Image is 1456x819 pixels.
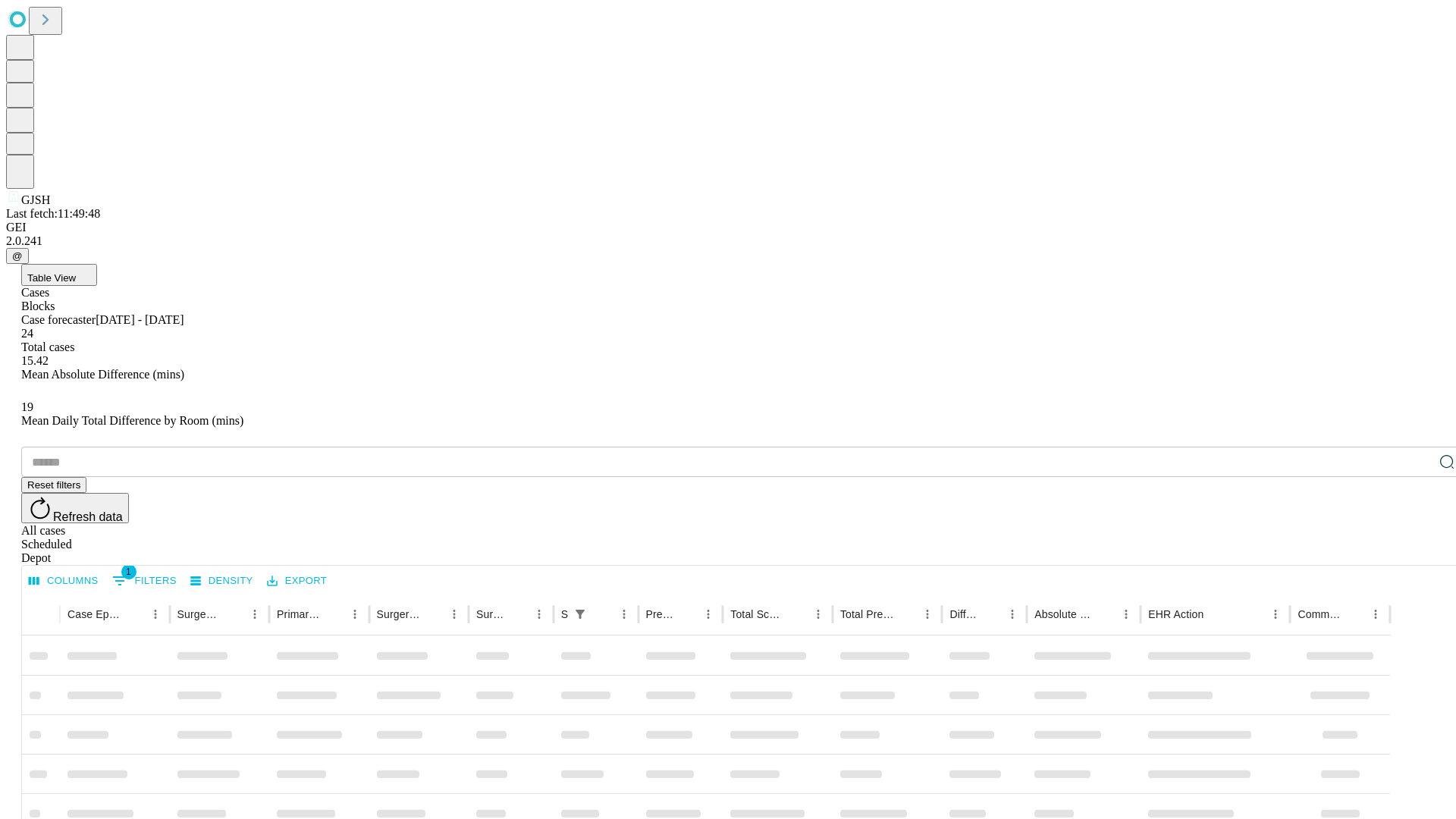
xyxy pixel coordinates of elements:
[949,608,979,620] div: Difference
[21,354,49,367] span: 15.42
[27,479,80,491] span: Reset filters
[570,604,591,625] button: Show filters
[21,193,50,206] span: GJSH
[21,313,96,326] span: Case forecaster
[646,608,676,620] div: Predicted In Room Duration
[67,608,122,620] div: Case Epic Id
[187,570,257,593] button: Density
[1265,604,1286,625] button: Menu
[53,510,123,523] span: Refresh data
[1298,608,1341,620] div: Comments
[1365,604,1386,625] button: Menu
[676,604,698,625] button: Sort
[25,570,102,593] button: Select columns
[21,493,129,523] button: Refresh data
[613,604,635,625] button: Menu
[21,414,243,427] span: Mean Daily Total Difference by Room (mins)
[12,250,23,262] span: @
[507,604,529,625] button: Sort
[529,604,550,625] button: Menu
[244,604,265,625] button: Menu
[21,477,86,493] button: Reset filters
[21,400,33,413] span: 19
[422,604,444,625] button: Sort
[1002,604,1023,625] button: Menu
[1094,604,1116,625] button: Sort
[786,604,808,625] button: Sort
[698,604,719,625] button: Menu
[592,604,613,625] button: Sort
[917,604,938,625] button: Menu
[277,608,321,620] div: Primary Service
[6,207,100,220] span: Last fetch: 11:49:48
[981,604,1002,625] button: Sort
[27,272,76,284] span: Table View
[561,608,568,620] div: Scheduled In Room Duration
[263,570,331,593] button: Export
[177,608,221,620] div: Surgeon Name
[96,313,184,326] span: [DATE] - [DATE]
[223,604,244,625] button: Sort
[1344,604,1365,625] button: Sort
[21,340,74,353] span: Total cases
[1116,604,1137,625] button: Menu
[108,569,180,593] button: Show filters
[124,604,145,625] button: Sort
[1205,604,1226,625] button: Sort
[21,368,184,381] span: Mean Absolute Difference (mins)
[730,608,785,620] div: Total Scheduled Duration
[570,604,591,625] div: 1 active filter
[344,604,366,625] button: Menu
[896,604,917,625] button: Sort
[323,604,344,625] button: Sort
[444,604,465,625] button: Menu
[808,604,829,625] button: Menu
[121,564,136,579] span: 1
[21,264,97,286] button: Table View
[145,604,166,625] button: Menu
[476,608,506,620] div: Surgery Date
[377,608,421,620] div: Surgery Name
[6,221,1450,234] div: GEI
[21,327,33,340] span: 24
[1034,608,1093,620] div: Absolute Difference
[6,234,1450,248] div: 2.0.241
[840,608,895,620] div: Total Predicted Duration
[6,248,29,264] button: @
[1148,608,1203,620] div: EHR Action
